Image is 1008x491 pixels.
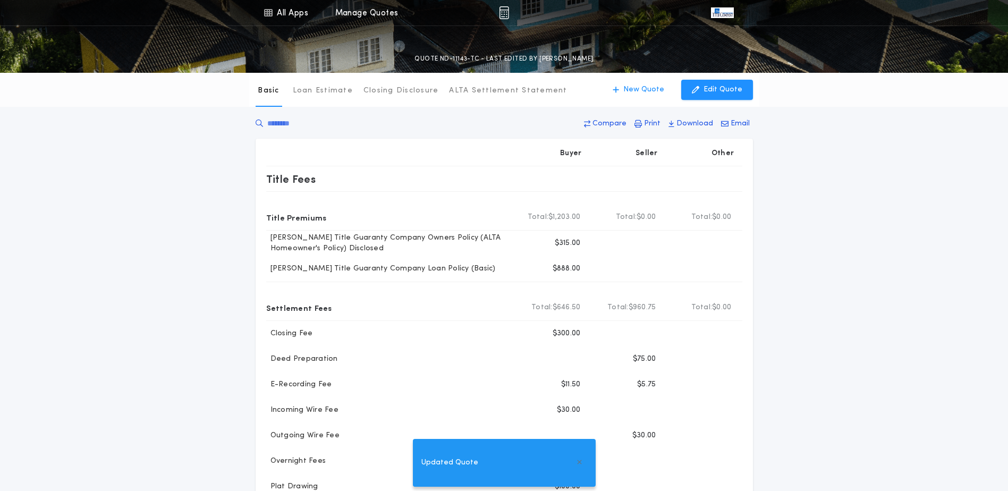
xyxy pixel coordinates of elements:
p: [PERSON_NAME] Title Guaranty Company Owners Policy (ALTA Homeowner's Policy) Disclosed [266,233,514,254]
p: Loan Estimate [293,86,353,96]
p: $11.50 [561,379,581,390]
span: $0.00 [637,212,656,223]
b: Total: [691,302,713,313]
img: vs-icon [711,7,733,18]
p: Title Fees [266,171,316,188]
p: Seller [636,148,658,159]
p: [PERSON_NAME] Title Guaranty Company Loan Policy (Basic) [266,264,496,274]
span: Updated Quote [421,457,478,469]
p: Email [731,118,750,129]
p: $315.00 [555,238,581,249]
span: $0.00 [712,212,731,223]
p: $5.75 [637,379,656,390]
p: Settlement Fees [266,299,332,316]
p: Closing Fee [266,328,313,339]
span: $646.50 [553,302,581,313]
p: $30.00 [632,430,656,441]
b: Total: [616,212,637,223]
span: $0.00 [712,302,731,313]
button: Email [718,114,753,133]
p: Incoming Wire Fee [266,405,338,416]
p: Edit Quote [704,84,742,95]
b: Total: [528,212,549,223]
p: Buyer [560,148,581,159]
button: Download [665,114,716,133]
img: img [499,6,509,19]
span: $1,203.00 [548,212,580,223]
p: Deed Preparation [266,354,338,365]
p: ALTA Settlement Statement [449,86,567,96]
p: $30.00 [557,405,581,416]
p: $300.00 [553,328,581,339]
b: Total: [691,212,713,223]
b: Total: [531,302,553,313]
p: $888.00 [553,264,581,274]
p: New Quote [623,84,664,95]
p: Outgoing Wire Fee [266,430,340,441]
p: Print [644,118,660,129]
p: Title Premiums [266,209,327,226]
p: QUOTE ND-11143-TC - LAST EDITED BY [PERSON_NAME] [414,54,593,64]
p: Compare [592,118,626,129]
button: Edit Quote [681,80,753,100]
p: Other [711,148,733,159]
button: Print [631,114,664,133]
p: Basic [258,86,279,96]
p: Closing Disclosure [363,86,439,96]
p: Download [676,118,713,129]
span: $960.75 [629,302,656,313]
p: E-Recording Fee [266,379,332,390]
b: Total: [607,302,629,313]
button: Compare [581,114,630,133]
p: $75.00 [633,354,656,365]
button: New Quote [602,80,675,100]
